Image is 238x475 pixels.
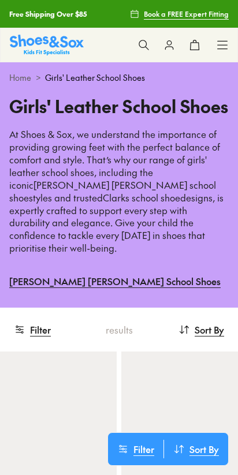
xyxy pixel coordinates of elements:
[10,35,84,55] a: Shoes & Sox
[178,317,224,342] button: Sort By
[9,268,221,294] a: [PERSON_NAME] [PERSON_NAME] School Shoes
[9,93,229,119] h1: Girls' Leather School Shoes
[103,191,180,204] a: Clarks school shoe
[9,72,31,84] a: Home
[164,440,228,458] button: Sort By
[9,178,216,204] a: [PERSON_NAME] [PERSON_NAME] school shoe
[45,72,145,84] span: Girls' Leather School Shoes
[130,3,229,24] a: Book a FREE Expert Fitting
[9,72,229,84] div: >
[9,128,229,255] p: At Shoes & Sox, we understand the importance of providing growing feet with the perfect balance o...
[14,317,51,342] button: Filter
[189,442,219,456] span: Sort By
[195,323,224,336] span: Sort By
[10,35,84,55] img: SNS_Logo_Responsive.svg
[108,440,163,458] button: Filter
[144,9,229,19] span: Book a FREE Expert Fitting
